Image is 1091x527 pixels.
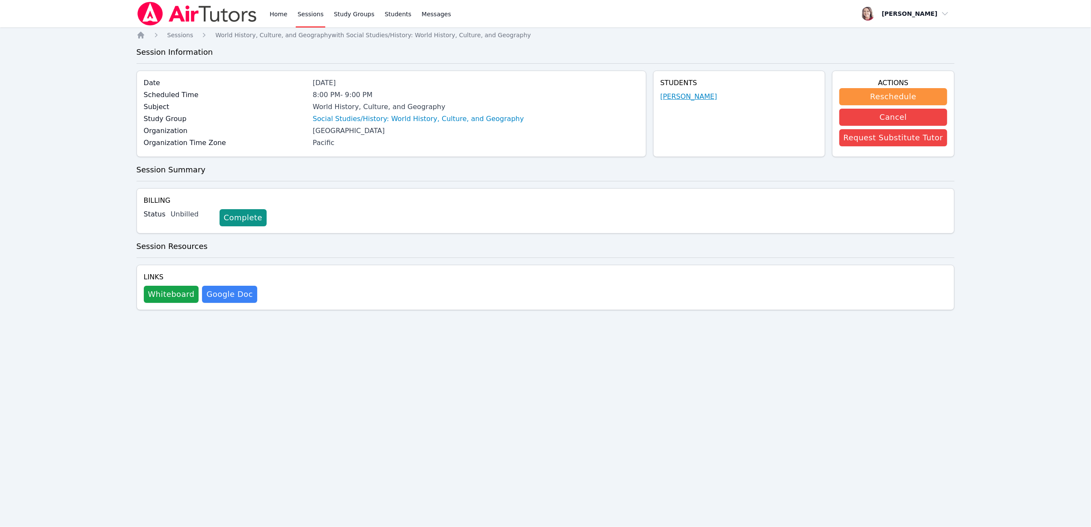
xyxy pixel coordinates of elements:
label: Organization [144,126,308,136]
button: Whiteboard [144,286,199,303]
div: [GEOGRAPHIC_DATA] [313,126,639,136]
nav: Breadcrumb [137,31,955,39]
h4: Billing [144,195,948,206]
span: Messages [422,10,451,18]
div: [DATE] [313,78,639,88]
div: Pacific [313,138,639,148]
span: Sessions [167,32,193,38]
a: World History, Culture, and Geographywith Social Studies/History: World History, Culture, and Geo... [215,31,531,39]
div: Unbilled [171,209,213,219]
div: World History, Culture, and Geography [313,102,639,112]
h4: Students [660,78,818,88]
label: Organization Time Zone [144,138,308,148]
button: Reschedule [839,88,948,105]
h3: Session Resources [137,240,955,252]
span: World History, Culture, and Geography with Social Studies/History: World History, Culture, and Ge... [215,32,531,38]
label: Date [144,78,308,88]
a: Complete [220,209,267,226]
h4: Actions [839,78,948,88]
label: Status [144,209,166,219]
a: Google Doc [202,286,257,303]
button: Cancel [839,109,948,126]
label: Subject [144,102,308,112]
a: [PERSON_NAME] [660,92,717,102]
a: Sessions [167,31,193,39]
label: Scheduled Time [144,90,308,100]
h3: Session Summary [137,164,955,176]
h4: Links [144,272,257,282]
h3: Session Information [137,46,955,58]
button: Request Substitute Tutor [839,129,948,146]
label: Study Group [144,114,308,124]
div: 8:00 PM - 9:00 PM [313,90,639,100]
a: Social Studies/History: World History, Culture, and Geography [313,114,524,124]
img: Air Tutors [137,2,258,26]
